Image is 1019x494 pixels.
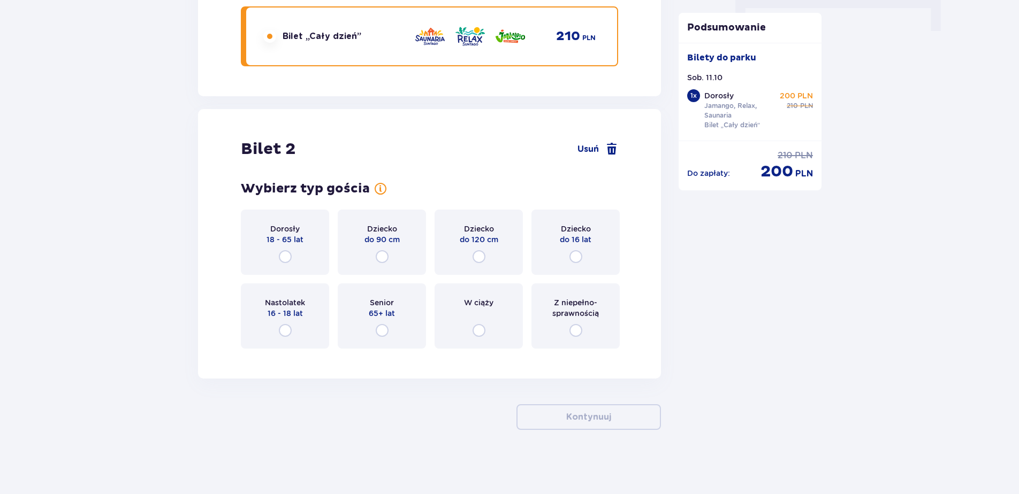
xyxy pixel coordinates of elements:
[560,234,591,245] span: do 16 lat
[268,308,303,319] span: 16 - 18 lat
[704,101,778,120] p: Jamango, Relax, Saunaria
[780,90,813,101] p: 200 PLN
[267,234,303,245] span: 18 - 65 lat
[687,52,756,64] p: Bilety do parku
[800,101,813,111] span: PLN
[556,28,580,44] span: 210
[265,297,305,308] span: Nastolatek
[464,223,494,234] span: Dziecko
[704,120,761,130] p: Bilet „Cały dzień”
[364,234,400,245] span: do 90 cm
[795,168,813,180] span: PLN
[761,161,793,182] span: 200
[516,404,661,430] button: Kontynuuj
[687,89,700,102] div: 1 x
[270,223,300,234] span: Dorosły
[577,143,599,155] span: Usuń
[460,234,498,245] span: do 120 cm
[454,25,486,48] img: Relax
[283,30,361,42] span: Bilet „Cały dzień”
[495,25,526,48] img: Jamango
[241,139,295,159] h2: Bilet 2
[577,143,618,156] a: Usuń
[582,33,596,43] span: PLN
[541,297,610,319] span: Z niepełno­sprawnością
[370,297,394,308] span: Senior
[464,297,493,308] span: W ciąży
[687,168,730,179] p: Do zapłaty :
[787,101,798,111] span: 210
[561,223,591,234] span: Dziecko
[414,25,446,48] img: Saunaria
[795,150,813,161] span: PLN
[566,411,611,423] p: Kontynuuj
[369,308,395,319] span: 65+ lat
[241,181,370,197] h3: Wybierz typ gościa
[367,223,397,234] span: Dziecko
[704,90,734,101] p: Dorosły
[687,72,723,83] p: Sob. 11.10
[778,150,793,161] span: 210
[679,21,822,34] p: Podsumowanie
